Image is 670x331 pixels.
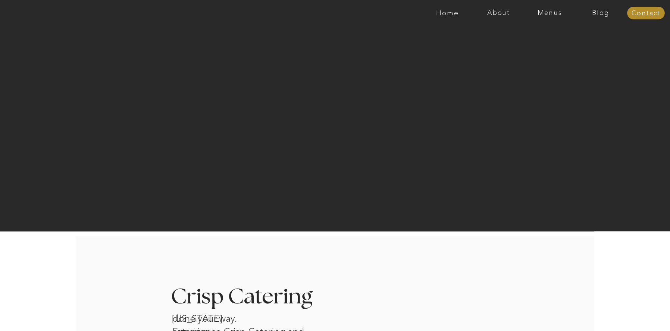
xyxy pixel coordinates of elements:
[627,10,665,17] a: Contact
[524,9,575,17] a: Menus
[171,286,332,308] h3: Crisp Catering
[473,9,524,17] a: About
[575,9,626,17] a: Blog
[422,9,473,17] a: Home
[172,312,250,322] h1: [US_STATE] catering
